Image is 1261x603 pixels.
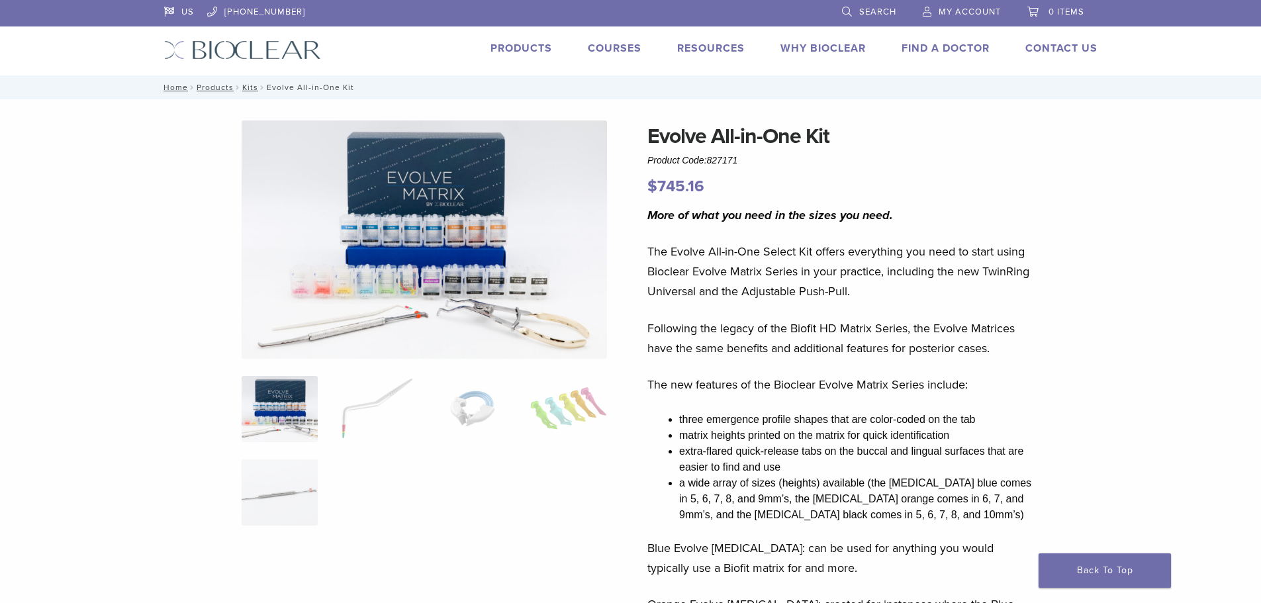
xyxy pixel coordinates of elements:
span: / [188,84,197,91]
a: Find A Doctor [902,42,990,55]
a: Kits [242,83,258,92]
a: Why Bioclear [780,42,866,55]
li: extra-flared quick-release tabs on the buccal and lingual surfaces that are easier to find and use [679,443,1037,475]
span: 0 items [1049,7,1084,17]
p: The Evolve All-in-One Select Kit offers everything you need to start using Bioclear Evolve Matrix... [647,242,1037,301]
img: Evolve All-in-One Kit - Image 5 [242,459,318,526]
a: Courses [588,42,641,55]
span: Search [859,7,896,17]
a: Products [197,83,234,92]
p: Following the legacy of the Biofit HD Matrix Series, the Evolve Matrices have the same benefits a... [647,318,1037,358]
a: Home [160,83,188,92]
img: IMG_0457 [242,120,607,359]
p: The new features of the Bioclear Evolve Matrix Series include: [647,375,1037,394]
h1: Evolve All-in-One Kit [647,120,1037,152]
span: / [258,84,267,91]
img: IMG_0457-scaled-e1745362001290-300x300.jpg [242,376,318,442]
img: Bioclear [164,40,321,60]
span: Product Code: [647,155,737,165]
img: Evolve All-in-One Kit - Image 2 [338,376,414,442]
i: More of what you need in the sizes you need. [647,208,893,222]
a: Resources [677,42,745,55]
img: Evolve All-in-One Kit - Image 3 [434,376,510,442]
a: Contact Us [1025,42,1098,55]
span: / [234,84,242,91]
img: Evolve All-in-One Kit - Image 4 [530,376,606,442]
span: My Account [939,7,1001,17]
span: 827171 [707,155,738,165]
li: three emergence profile shapes that are color-coded on the tab [679,412,1037,428]
li: matrix heights printed on the matrix for quick identification [679,428,1037,443]
nav: Evolve All-in-One Kit [154,75,1107,99]
span: $ [647,177,657,196]
li: a wide array of sizes (heights) available (the [MEDICAL_DATA] blue comes in 5, 6, 7, 8, and 9mm’s... [679,475,1037,523]
bdi: 745.16 [647,177,704,196]
a: Products [490,42,552,55]
p: Blue Evolve [MEDICAL_DATA]: can be used for anything you would typically use a Biofit matrix for ... [647,538,1037,578]
a: Back To Top [1039,553,1171,588]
